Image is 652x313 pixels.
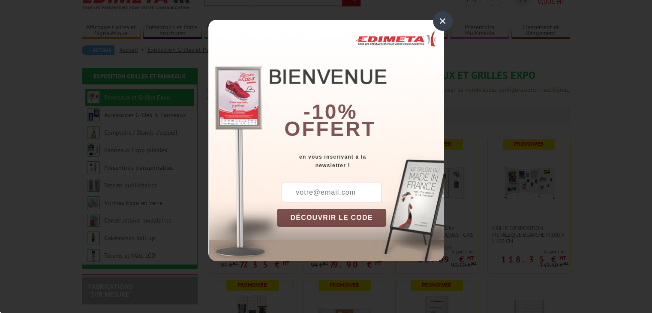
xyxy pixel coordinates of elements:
[277,153,444,170] div: en vous inscrivant à la newsletter !
[303,100,358,123] b: -10%
[284,117,376,140] font: offert
[433,11,453,31] div: ×
[282,183,382,202] input: votre@email.com
[277,209,387,227] button: DÉCOUVRIR LE CODE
